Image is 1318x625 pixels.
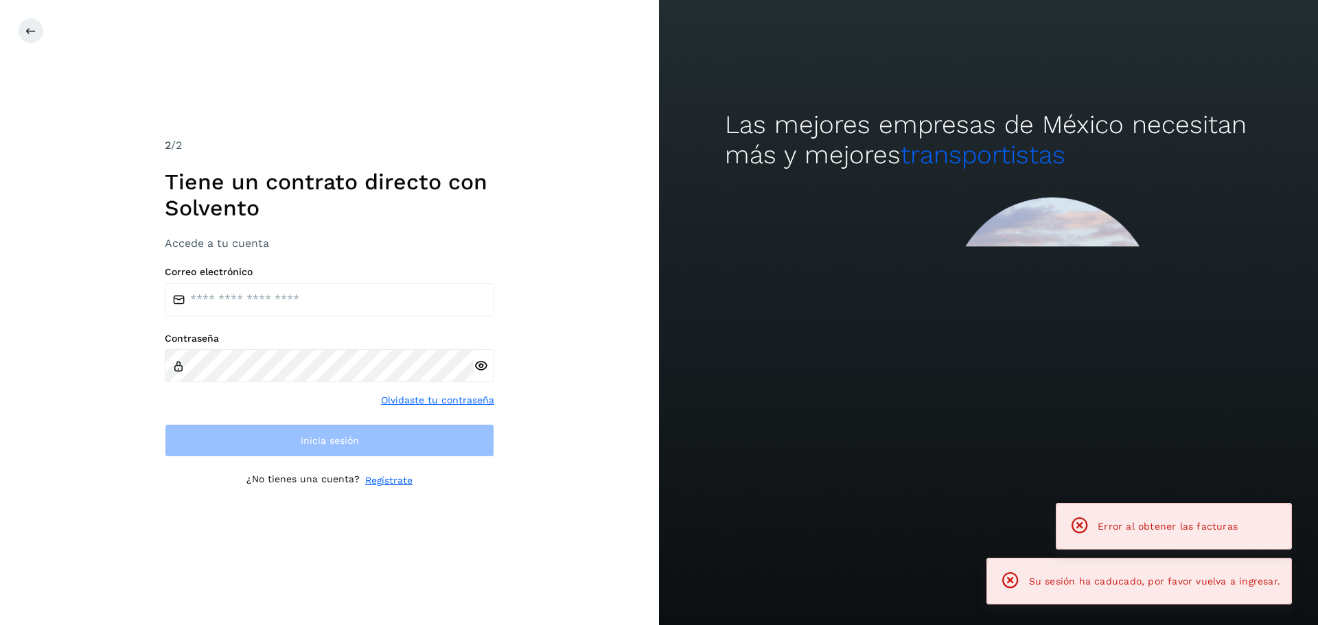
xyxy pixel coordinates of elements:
span: Su sesión ha caducado, por favor vuelva a ingresar. [1029,576,1280,587]
h3: Accede a tu cuenta [165,237,494,250]
h1: Tiene un contrato directo con Solvento [165,169,494,222]
p: ¿No tienes una cuenta? [246,473,360,488]
div: /2 [165,137,494,154]
a: Olvidaste tu contraseña [381,393,494,408]
label: Contraseña [165,333,494,344]
span: transportistas [901,140,1065,169]
span: 2 [165,139,171,152]
a: Regístrate [365,473,413,488]
span: Inicia sesión [301,436,359,445]
button: Inicia sesión [165,424,494,457]
span: Error al obtener las facturas [1098,521,1238,532]
label: Correo electrónico [165,266,494,278]
h2: Las mejores empresas de México necesitan más y mejores [725,110,1252,171]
